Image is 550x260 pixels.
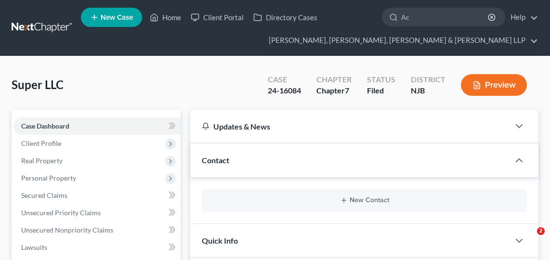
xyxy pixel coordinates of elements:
[268,74,301,85] div: Case
[401,8,489,26] input: Search by name...
[210,196,519,204] button: New Contact
[202,236,238,245] span: Quick Info
[202,121,498,131] div: Updates & News
[506,9,538,26] a: Help
[345,86,349,95] span: 7
[13,204,181,221] a: Unsecured Priority Claims
[21,243,47,251] span: Lawsuits
[145,9,186,26] a: Home
[21,174,76,182] span: Personal Property
[411,74,445,85] div: District
[13,187,181,204] a: Secured Claims
[13,239,181,256] a: Lawsuits
[13,221,181,239] a: Unsecured Nonpriority Claims
[21,208,101,217] span: Unsecured Priority Claims
[411,85,445,96] div: NJB
[101,14,133,21] span: New Case
[12,78,64,91] span: Super LLC
[21,139,61,147] span: Client Profile
[249,9,322,26] a: Directory Cases
[264,32,538,49] a: [PERSON_NAME], [PERSON_NAME], [PERSON_NAME] & [PERSON_NAME] LLP
[316,74,352,85] div: Chapter
[367,85,395,96] div: Filed
[21,191,67,199] span: Secured Claims
[537,227,545,235] span: 2
[202,156,229,165] span: Contact
[316,85,352,96] div: Chapter
[21,156,63,165] span: Real Property
[461,74,527,96] button: Preview
[21,122,69,130] span: Case Dashboard
[21,226,113,234] span: Unsecured Nonpriority Claims
[13,117,181,135] a: Case Dashboard
[268,85,301,96] div: 24-16084
[186,9,249,26] a: Client Portal
[367,74,395,85] div: Status
[517,227,540,250] iframe: Intercom live chat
